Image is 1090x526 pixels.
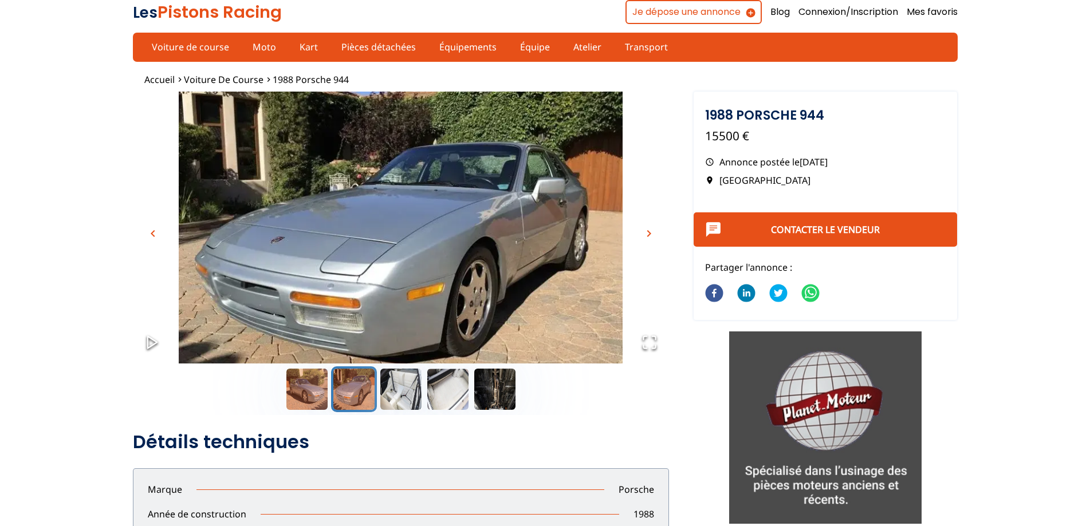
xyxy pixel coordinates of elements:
[642,227,656,240] span: chevron_right
[705,261,946,274] p: Partager l'annonce :
[705,128,946,144] p: 15500 €
[133,2,158,23] span: Les
[133,483,196,496] p: Marque
[630,323,669,363] button: Open Fullscreen
[378,366,424,412] button: Go to Slide 3
[705,109,946,121] h1: 1988 Porsche 944
[566,37,609,57] a: Atelier
[617,37,675,57] a: Transport
[133,508,261,520] p: Année de construction
[432,37,504,57] a: Équipements
[331,366,377,412] button: Go to Slide 2
[798,6,898,18] a: Connexion/Inscription
[133,1,282,23] a: LesPistons Racing
[705,174,946,187] p: [GEOGRAPHIC_DATA]
[619,508,668,520] p: 1988
[144,73,175,86] a: Accueil
[770,6,790,18] a: Blog
[769,277,788,311] button: twitter
[245,37,284,57] a: Moto
[184,73,263,86] a: Voiture de course
[284,366,330,412] button: Go to Slide 1
[705,277,723,311] button: facebook
[801,277,820,311] button: whatsapp
[425,366,471,412] button: Go to Slide 4
[640,225,658,242] button: chevron_right
[907,6,958,18] a: Mes favoris
[737,277,755,311] button: linkedin
[146,227,160,240] span: chevron_left
[771,223,880,236] a: Contacter le vendeur
[604,483,668,496] p: Porsche
[472,366,518,412] button: Go to Slide 5
[705,156,946,168] p: Annonce postée le [DATE]
[133,92,669,389] img: image
[292,37,325,57] a: Kart
[133,430,669,453] h2: Détails techniques
[133,92,669,363] div: Go to Slide 2
[144,225,162,242] button: chevron_left
[133,366,669,412] div: Thumbnail Navigation
[273,73,349,86] a: 1988 Porsche 944
[513,37,557,57] a: Équipe
[144,37,237,57] a: Voiture de course
[334,37,423,57] a: Pièces détachées
[694,212,958,247] button: Contacter le vendeur
[133,323,172,363] button: Play or Pause Slideshow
